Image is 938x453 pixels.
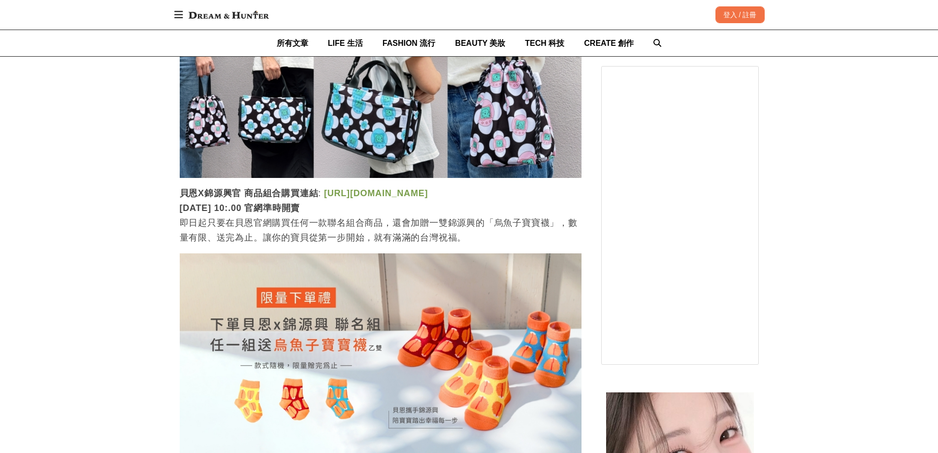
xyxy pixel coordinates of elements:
[277,30,308,56] a: 所有文章
[584,30,634,56] a: CREATE 創作
[321,188,428,198] a: [URL][DOMAIN_NAME]
[324,188,428,198] strong: [URL][DOMAIN_NAME]
[328,30,363,56] a: LIFE 生活
[455,30,505,56] a: BEAUTY 美妝
[525,30,564,56] a: TECH 科技
[525,39,564,47] span: TECH 科技
[180,203,300,213] strong: [DATE] 10:.00 官網準時開賣
[383,39,436,47] span: FASHION 流行
[328,39,363,47] span: LIFE 生活
[715,6,765,23] div: 登入 / 註冊
[180,188,319,198] strong: 貝恩X錦源興官 商品組合購買連結
[180,186,582,245] p: : 即日起只要在貝恩官網購買任何一款聯名組合商品，還會加贈一雙錦源興的「烏魚子寶寶襪」，數量有限、送完為止。讓你的寶貝從第一步開始，就有滿滿的台灣祝福。
[584,39,634,47] span: CREATE 創作
[184,6,274,24] img: Dream & Hunter
[455,39,505,47] span: BEAUTY 美妝
[383,30,436,56] a: FASHION 流行
[277,39,308,47] span: 所有文章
